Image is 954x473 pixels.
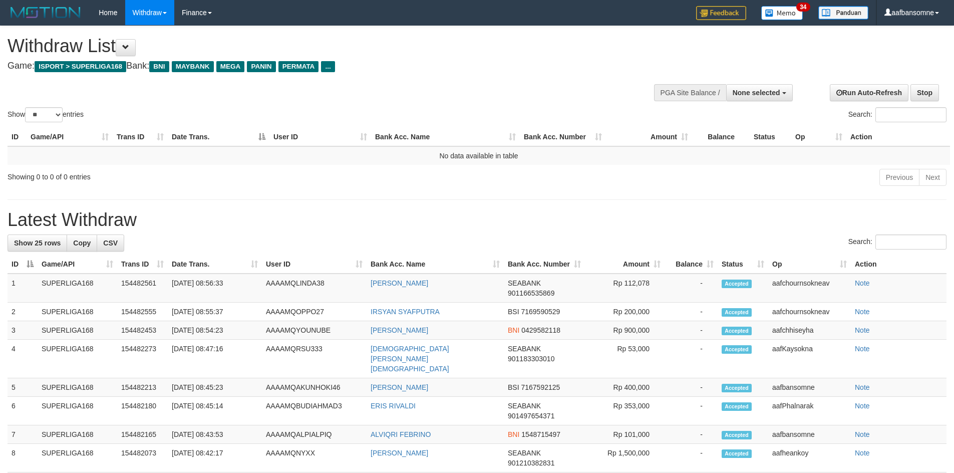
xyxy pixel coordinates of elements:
[855,345,870,353] a: Note
[117,378,168,397] td: 154482213
[168,303,262,321] td: [DATE] 08:55:37
[8,146,950,165] td: No data available in table
[520,128,606,146] th: Bank Acc. Number: activate to sort column ascending
[768,321,851,340] td: aafchhiseyha
[508,383,519,391] span: BSI
[73,239,91,247] span: Copy
[791,128,846,146] th: Op: activate to sort column ascending
[25,107,63,122] select: Showentries
[262,274,367,303] td: AAAAMQLINDA38
[8,425,38,444] td: 7
[910,84,939,101] a: Stop
[262,397,367,425] td: AAAAMQBUDIAHMAD3
[585,303,665,321] td: Rp 200,000
[371,430,431,438] a: ALVIQRI FEBRINO
[262,321,367,340] td: AAAAMQYOUNUBE
[168,255,262,274] th: Date Trans.: activate to sort column ascending
[768,340,851,378] td: aafKaysokna
[585,378,665,397] td: Rp 400,000
[168,444,262,472] td: [DATE] 08:42:17
[665,397,718,425] td: -
[665,378,718,397] td: -
[8,321,38,340] td: 3
[262,340,367,378] td: AAAAMQRSU333
[117,303,168,321] td: 154482555
[722,345,752,354] span: Accepted
[504,255,585,274] th: Bank Acc. Number: activate to sort column ascending
[8,107,84,122] label: Show entries
[508,279,541,287] span: SEABANK
[508,308,519,316] span: BSI
[665,321,718,340] td: -
[35,61,126,72] span: ISPORT > SUPERLIGA168
[508,449,541,457] span: SEABANK
[269,128,371,146] th: User ID: activate to sort column ascending
[67,234,97,252] a: Copy
[38,397,117,425] td: SUPERLIGA168
[665,255,718,274] th: Balance: activate to sort column ascending
[8,274,38,303] td: 1
[585,321,665,340] td: Rp 900,000
[722,280,752,288] span: Accepted
[733,89,780,97] span: None selected
[750,128,791,146] th: Status
[8,234,67,252] a: Show 25 rows
[168,378,262,397] td: [DATE] 08:45:23
[855,308,870,316] a: Note
[768,444,851,472] td: aafheankoy
[117,340,168,378] td: 154482273
[585,255,665,274] th: Amount: activate to sort column ascending
[168,340,262,378] td: [DATE] 08:47:16
[38,378,117,397] td: SUPERLIGA168
[846,128,950,146] th: Action
[117,321,168,340] td: 154482453
[692,128,750,146] th: Balance
[8,61,626,71] h4: Game: Bank:
[768,378,851,397] td: aafbansomne
[14,239,61,247] span: Show 25 rows
[665,444,718,472] td: -
[768,303,851,321] td: aafchournsokneav
[371,345,449,373] a: [DEMOGRAPHIC_DATA][PERSON_NAME][DEMOGRAPHIC_DATA]
[722,384,752,392] span: Accepted
[8,397,38,425] td: 6
[508,355,554,363] span: Copy 901183303010 to clipboard
[508,326,519,334] span: BNI
[521,430,560,438] span: Copy 1548715497 to clipboard
[38,340,117,378] td: SUPERLIGA168
[8,168,390,182] div: Showing 0 to 0 of 0 entries
[665,340,718,378] td: -
[216,61,245,72] span: MEGA
[371,279,428,287] a: [PERSON_NAME]
[117,444,168,472] td: 154482073
[168,128,269,146] th: Date Trans.: activate to sort column descending
[521,383,560,391] span: Copy 7167592125 to clipboard
[371,326,428,334] a: [PERSON_NAME]
[247,61,275,72] span: PANIN
[8,36,626,56] h1: Withdraw List
[875,107,946,122] input: Search:
[761,6,803,20] img: Button%20Memo.svg
[848,107,946,122] label: Search:
[262,303,367,321] td: AAAAMQOPPO27
[8,378,38,397] td: 5
[97,234,124,252] a: CSV
[654,84,726,101] div: PGA Site Balance /
[848,234,946,250] label: Search:
[8,444,38,472] td: 8
[371,383,428,391] a: [PERSON_NAME]
[855,326,870,334] a: Note
[371,308,440,316] a: IRSYAN SYAFPUTRA
[262,444,367,472] td: AAAAMQNYXX
[508,289,554,297] span: Copy 901166535869 to clipboard
[262,255,367,274] th: User ID: activate to sort column ascending
[585,397,665,425] td: Rp 353,000
[855,279,870,287] a: Note
[718,255,768,274] th: Status: activate to sort column ascending
[38,444,117,472] td: SUPERLIGA168
[855,383,870,391] a: Note
[606,128,692,146] th: Amount: activate to sort column ascending
[851,255,946,274] th: Action
[371,449,428,457] a: [PERSON_NAME]
[508,402,541,410] span: SEABANK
